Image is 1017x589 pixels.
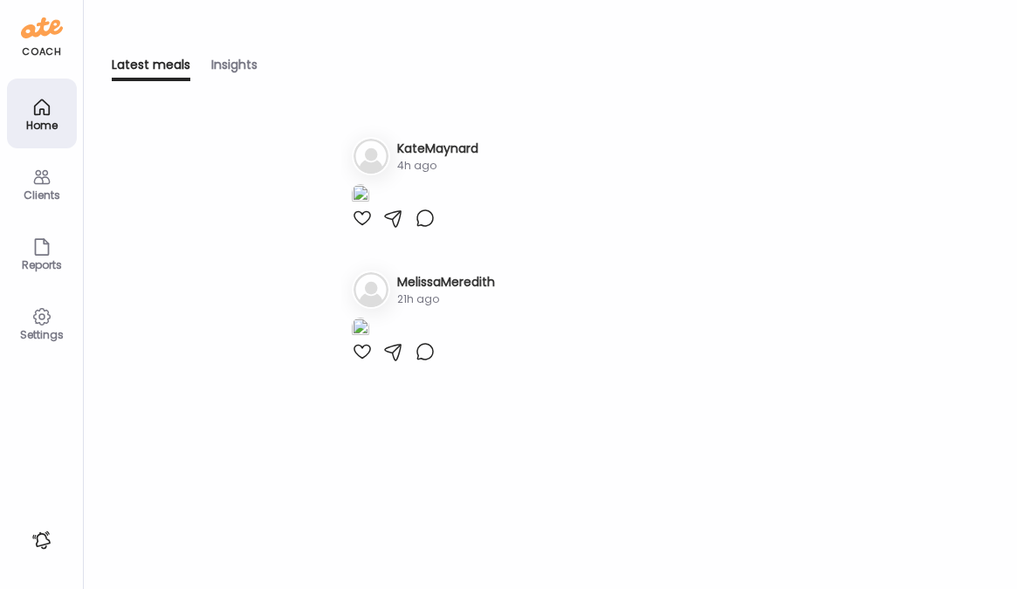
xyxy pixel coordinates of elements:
[112,56,190,81] div: Latest meals
[397,158,478,174] div: 4h ago
[10,189,73,201] div: Clients
[21,14,63,42] img: ate
[354,272,388,307] img: bg-avatar-default.svg
[397,140,478,158] h3: KateMaynard
[22,45,61,59] div: coach
[10,329,73,340] div: Settings
[211,56,258,81] div: Insights
[10,259,73,271] div: Reports
[354,139,388,174] img: bg-avatar-default.svg
[352,184,369,208] img: images%2FCIgFzggg5adwxhZDfsPyIokDCEN2%2F8UTYAr6hv6V5n1OPtUax%2F173es1s8aFldWKExjsZs_1080
[397,291,495,307] div: 21h ago
[10,120,73,131] div: Home
[397,273,495,291] h3: MelissaMeredith
[352,318,369,341] img: images%2FzXeRbuQpzPaCClKg5FLBzymq7063%2Ffavorites%2F5r2cxX5oaooQJOquPRHr_1080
